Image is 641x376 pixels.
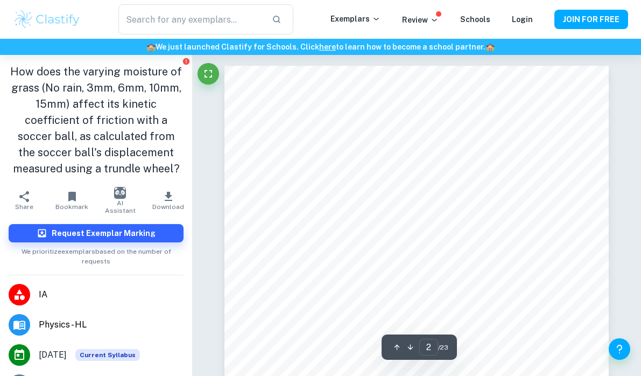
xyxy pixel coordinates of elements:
[402,14,439,26] p: Review
[9,224,184,242] button: Request Exemplar Marking
[39,318,184,331] span: Physics - HL
[144,185,192,215] button: Download
[146,43,156,51] span: 🏫
[103,199,138,214] span: AI Assistant
[75,349,140,361] span: Current Syllabus
[512,15,533,24] a: Login
[96,185,144,215] button: AI Assistant
[48,185,96,215] button: Bookmark
[118,4,263,34] input: Search for any exemplars...
[39,288,184,301] span: IA
[152,203,184,211] span: Download
[554,10,628,29] button: JOIN FOR FREE
[75,349,140,361] div: This exemplar is based on the current syllabus. Feel free to refer to it for inspiration/ideas wh...
[2,41,639,53] h6: We just launched Clastify for Schools. Click to learn how to become a school partner.
[114,187,126,199] img: AI Assistant
[9,64,184,177] h1: How does the varying moisture of grass (No rain, 3mm, 6mm, 10mm, 15mm) affect its kinetic coeffic...
[182,57,190,65] button: Report issue
[485,43,495,51] span: 🏫
[15,203,33,211] span: Share
[9,242,184,266] span: We prioritize exemplars based on the number of requests
[52,227,156,239] h6: Request Exemplar Marking
[460,15,490,24] a: Schools
[55,203,88,211] span: Bookmark
[319,43,336,51] a: here
[198,63,219,85] button: Fullscreen
[39,349,67,361] span: [DATE]
[330,13,381,25] p: Exemplars
[438,343,448,352] span: / 23
[13,9,81,30] img: Clastify logo
[609,338,630,360] button: Help and Feedback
